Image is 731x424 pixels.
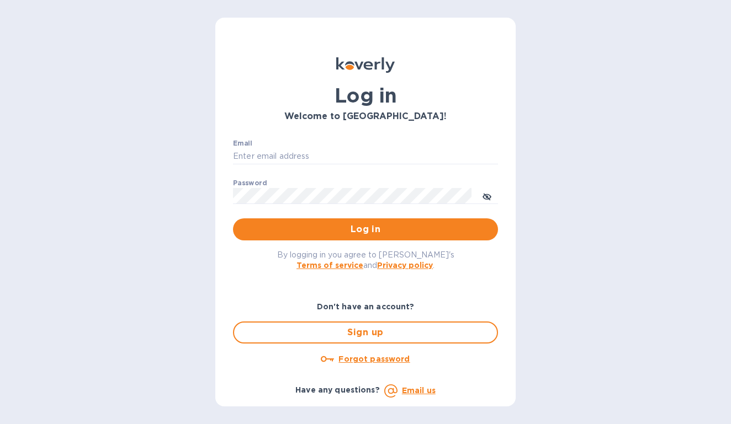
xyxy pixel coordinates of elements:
b: Don't have an account? [317,302,415,311]
input: Enter email address [233,148,498,165]
span: Sign up [243,326,488,339]
label: Password [233,180,267,186]
button: Log in [233,218,498,240]
button: toggle password visibility [476,185,498,207]
u: Forgot password [338,355,410,363]
a: Privacy policy [377,261,433,270]
h1: Log in [233,84,498,107]
label: Email [233,140,252,147]
img: Koverly [336,57,395,73]
a: Terms of service [296,261,363,270]
a: Email us [402,386,436,395]
h3: Welcome to [GEOGRAPHIC_DATA]! [233,111,498,122]
button: Sign up [233,321,498,344]
span: Log in [242,223,489,236]
b: Have any questions? [295,385,380,394]
span: By logging in you agree to [PERSON_NAME]'s and . [277,250,454,270]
